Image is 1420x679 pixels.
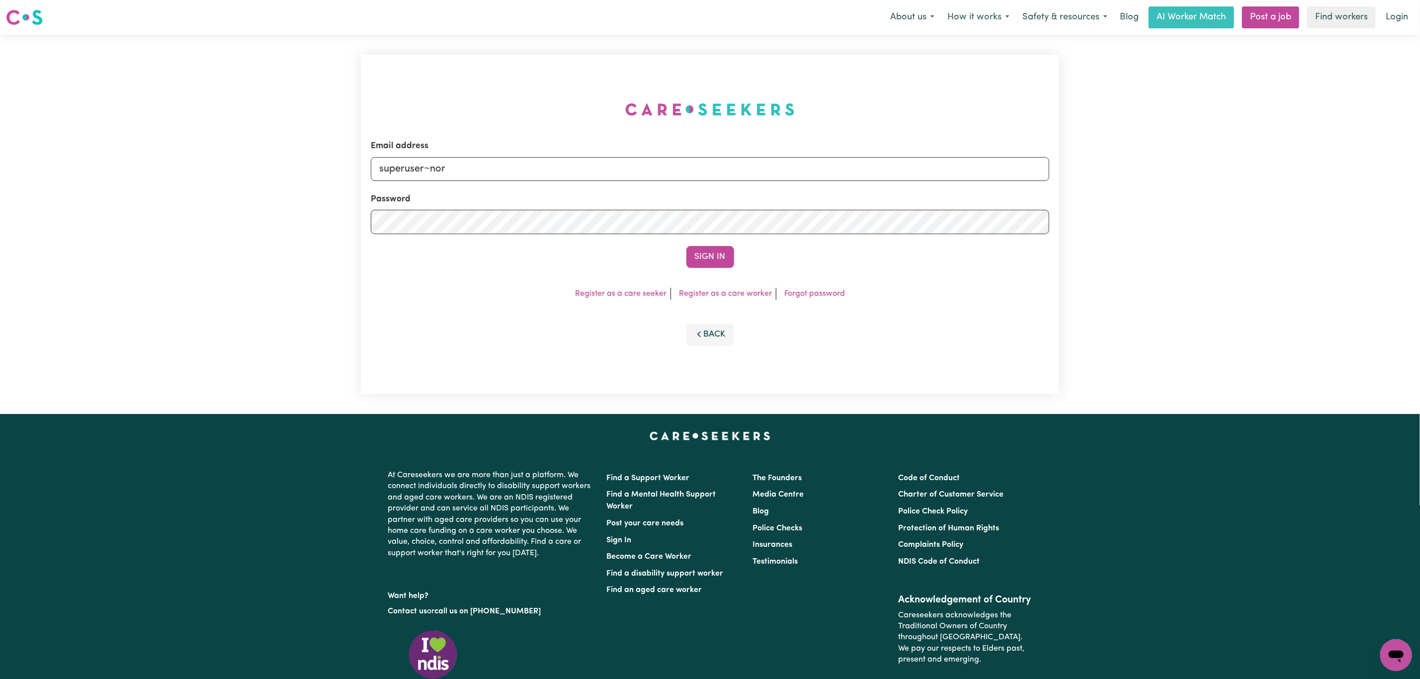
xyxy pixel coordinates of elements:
a: Insurances [752,541,792,549]
a: Contact us [388,607,427,615]
iframe: Button to launch messaging window, conversation in progress [1380,639,1412,671]
button: Sign In [686,246,734,268]
a: Post a job [1242,6,1299,28]
a: Protection of Human Rights [898,524,999,532]
a: call us on [PHONE_NUMBER] [435,607,541,615]
a: Testimonials [752,558,798,566]
img: Careseekers logo [6,8,43,26]
a: Find a Mental Health Support Worker [607,491,716,510]
h2: Acknowledgement of Country [898,594,1032,606]
a: Code of Conduct [898,474,960,482]
a: Charter of Customer Service [898,491,1003,499]
a: Careseekers home page [650,432,770,440]
a: Careseekers logo [6,6,43,29]
a: Register as a care worker [679,290,772,298]
a: Complaints Policy [898,541,963,549]
button: Back [686,324,734,345]
a: Find workers [1307,6,1376,28]
a: Post your care needs [607,519,684,527]
label: Password [371,193,411,206]
a: Blog [752,508,769,515]
button: Safety & resources [1016,7,1114,28]
a: Blog [1114,6,1145,28]
a: Find an aged care worker [607,586,702,594]
a: Find a disability support worker [607,570,724,578]
a: The Founders [752,474,802,482]
p: At Careseekers we are more than just a platform. We connect individuals directly to disability su... [388,466,595,563]
a: Forgot password [784,290,845,298]
label: Email address [371,140,428,153]
a: Become a Care Worker [607,553,692,561]
a: Sign In [607,536,632,544]
a: Media Centre [752,491,804,499]
p: Careseekers acknowledges the Traditional Owners of Country throughout [GEOGRAPHIC_DATA]. We pay o... [898,606,1032,670]
input: Email address [371,157,1049,181]
a: AI Worker Match [1149,6,1234,28]
a: NDIS Code of Conduct [898,558,980,566]
p: or [388,602,595,621]
a: Police Check Policy [898,508,968,515]
p: Want help? [388,587,595,601]
a: Police Checks [752,524,802,532]
a: Register as a care seeker [575,290,667,298]
a: Login [1380,6,1414,28]
button: About us [884,7,941,28]
a: Find a Support Worker [607,474,690,482]
button: How it works [941,7,1016,28]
